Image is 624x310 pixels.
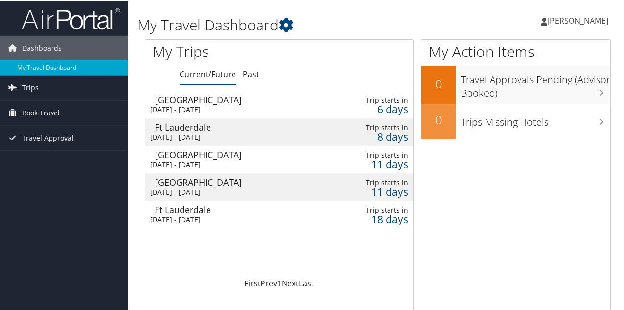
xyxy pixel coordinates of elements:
div: [GEOGRAPHIC_DATA] [155,149,322,158]
a: Last [299,277,314,288]
div: Trip starts in [352,122,408,131]
div: [DATE] - [DATE] [150,104,317,113]
span: Book Travel [22,100,60,124]
a: 0Trips Missing Hotels [421,103,610,138]
h1: My Travel Dashboard [137,14,458,34]
h2: 0 [421,111,456,127]
div: 6 days [352,104,408,113]
a: 0Travel Approvals Pending (Advisor Booked) [421,65,610,103]
div: Trip starts in [352,95,408,104]
div: 11 days [352,159,408,168]
div: 11 days [352,186,408,195]
span: Travel Approval [22,125,74,149]
div: [DATE] - [DATE] [150,132,317,141]
h3: Trips Missing Hotels [461,110,610,128]
span: Trips [22,75,39,99]
div: 18 days [352,214,408,223]
img: airportal-logo.png [22,6,120,29]
span: Dashboards [22,35,62,59]
a: Past [243,68,259,79]
a: 1 [277,277,282,288]
h2: 0 [421,75,456,91]
span: [PERSON_NAME] [547,14,608,25]
a: Prev [260,277,277,288]
a: First [244,277,260,288]
div: 8 days [352,131,408,140]
div: [GEOGRAPHIC_DATA] [155,177,322,186]
div: Trip starts in [352,177,408,186]
div: [DATE] - [DATE] [150,187,317,196]
a: [PERSON_NAME] [541,5,618,34]
h1: My Action Items [421,40,610,61]
a: Current/Future [180,68,236,79]
div: [DATE] - [DATE] [150,159,317,168]
div: Trip starts in [352,150,408,159]
h1: My Trips [153,40,294,61]
h3: Travel Approvals Pending (Advisor Booked) [461,67,610,99]
div: [DATE] - [DATE] [150,214,317,223]
div: Trip starts in [352,205,408,214]
a: Next [282,277,299,288]
div: Ft Lauderdale [155,204,322,213]
div: Ft Lauderdale [155,122,322,131]
div: [GEOGRAPHIC_DATA] [155,94,322,103]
